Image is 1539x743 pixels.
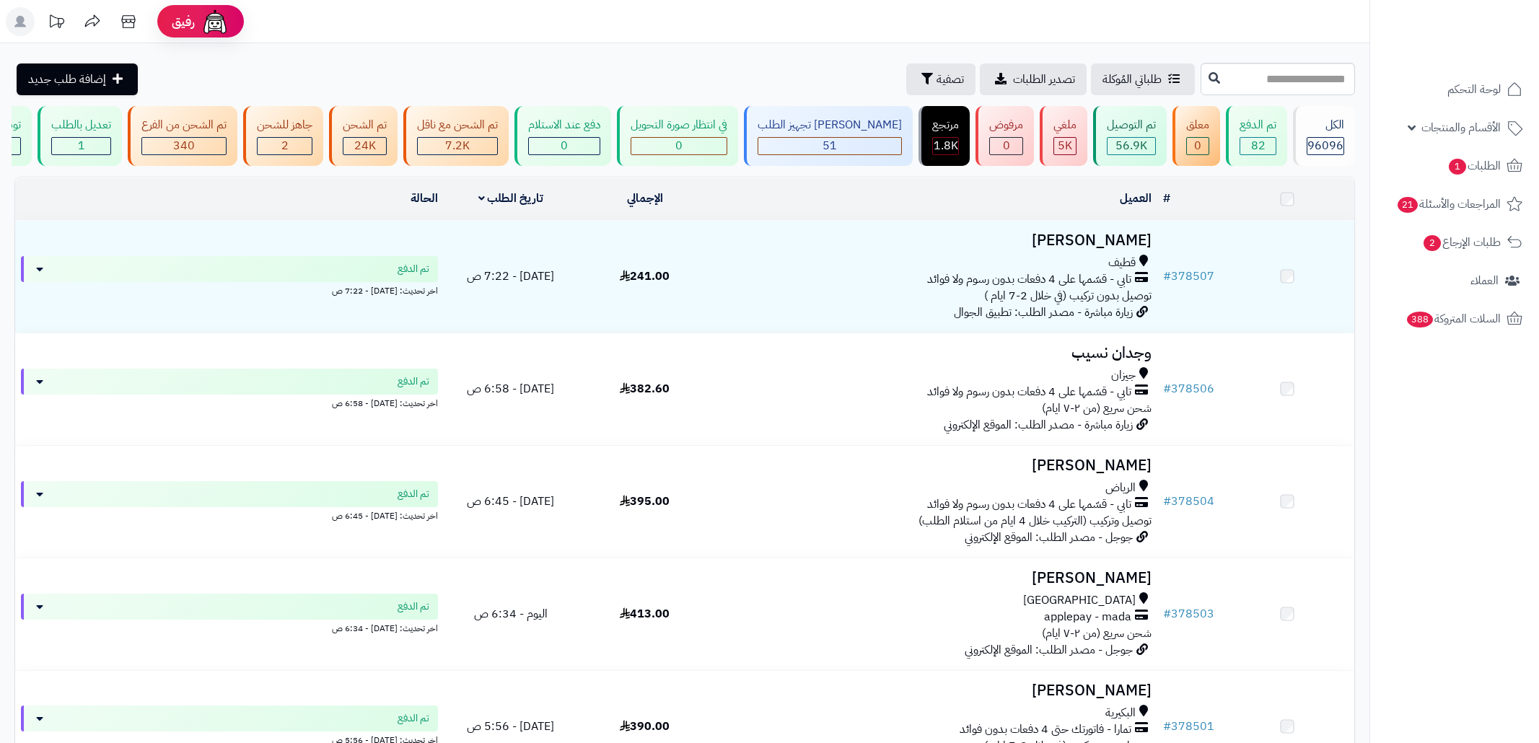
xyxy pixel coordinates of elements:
div: 7222 [418,138,497,154]
span: جيزان [1111,367,1136,384]
span: 395.00 [620,493,670,510]
span: البكيرية [1105,705,1136,721]
h3: [PERSON_NAME] [717,457,1152,474]
button: تصفية [906,63,975,95]
span: تابي - قسّمها على 4 دفعات بدون رسوم ولا فوائد [927,271,1131,288]
span: الأقسام والمنتجات [1421,118,1501,138]
span: 1 [78,137,85,154]
span: المراجعات والأسئلة [1396,194,1501,214]
span: زيارة مباشرة - مصدر الطلب: الموقع الإلكتروني [944,416,1133,434]
a: طلبات الإرجاع2 [1379,225,1530,260]
a: # [1163,190,1170,207]
span: تم الدفع [398,374,429,389]
div: مرفوض [989,117,1023,133]
a: تاريخ الطلب [478,190,544,207]
span: 0 [675,137,683,154]
div: 0 [631,138,727,154]
span: تم الدفع [398,262,429,276]
a: تم الشحن من الفرع 340 [125,106,240,166]
span: 388 [1407,312,1433,327]
a: مرتجع 1.8K [916,106,973,166]
div: اخر تحديث: [DATE] - 7:22 ص [21,282,438,297]
span: السلات المتروكة [1406,309,1501,329]
span: لوحة التحكم [1447,79,1501,100]
span: تم الدفع [398,711,429,726]
span: 2 [281,137,289,154]
span: 56.9K [1115,137,1147,154]
span: تابي - قسّمها على 4 دفعات بدون رسوم ولا فوائد [927,496,1131,513]
span: # [1163,493,1171,510]
a: تحديثات المنصة [38,7,74,40]
a: #378506 [1163,380,1214,397]
span: تم الدفع [398,487,429,501]
div: [PERSON_NAME] تجهيز الطلب [758,117,902,133]
span: [DATE] - 7:22 ص [467,268,554,285]
span: شحن سريع (من ٢-٧ ايام) [1042,400,1152,417]
div: معلق [1186,117,1209,133]
span: 5K [1058,137,1072,154]
span: # [1163,380,1171,397]
span: [DATE] - 6:45 ص [467,493,554,510]
span: 21 [1398,197,1418,213]
span: شحن سريع (من ٢-٧ ايام) [1042,625,1152,642]
span: جوجل - مصدر الطلب: الموقع الإلكتروني [965,529,1133,546]
span: الرياض [1105,480,1136,496]
span: 340 [173,137,195,154]
img: ai-face.png [201,7,229,36]
span: طلبات الإرجاع [1422,232,1501,252]
div: 340 [142,138,226,154]
a: #378503 [1163,605,1214,623]
a: السلات المتروكة388 [1379,302,1530,336]
div: 0 [529,138,600,154]
a: الإجمالي [627,190,663,207]
h3: وجدان نسيب [717,345,1152,361]
div: 51 [758,138,901,154]
a: العميل [1120,190,1152,207]
div: جاهز للشحن [257,117,312,133]
span: 382.60 [620,380,670,397]
a: في انتظار صورة التحويل 0 [614,106,741,166]
a: العملاء [1379,263,1530,298]
span: اليوم - 6:34 ص [474,605,548,623]
span: توصيل بدون تركيب (في خلال 2-7 ايام ) [984,287,1152,304]
div: مرتجع [932,117,959,133]
a: الطلبات1 [1379,149,1530,183]
span: 390.00 [620,718,670,735]
span: 7.2K [445,137,470,154]
a: دفع عند الاستلام 0 [512,106,614,166]
div: 1 [52,138,110,154]
div: 0 [1187,138,1209,154]
a: #378504 [1163,493,1214,510]
span: 24K [354,137,376,154]
div: اخر تحديث: [DATE] - 6:45 ص [21,507,438,522]
div: اخر تحديث: [DATE] - 6:58 ص [21,395,438,410]
a: معلق 0 [1170,106,1223,166]
div: تم الشحن مع ناقل [417,117,498,133]
span: تصفية [937,71,964,88]
span: # [1163,268,1171,285]
span: إضافة طلب جديد [28,71,106,88]
span: الطلبات [1447,156,1501,176]
div: تعديل بالطلب [51,117,111,133]
div: تم الشحن من الفرع [141,117,227,133]
h3: [PERSON_NAME] [717,232,1152,249]
span: # [1163,605,1171,623]
a: تم الشحن 24K [326,106,400,166]
span: طلباتي المُوكلة [1102,71,1162,88]
span: 0 [1003,137,1010,154]
div: 2 [258,138,312,154]
div: تم الشحن [343,117,387,133]
a: #378507 [1163,268,1214,285]
span: # [1163,718,1171,735]
div: اخر تحديث: [DATE] - 6:34 ص [21,620,438,635]
span: 1 [1449,159,1466,175]
span: applepay - mada [1044,609,1131,625]
a: #378501 [1163,718,1214,735]
span: 241.00 [620,268,670,285]
span: [DATE] - 6:58 ص [467,380,554,397]
span: زيارة مباشرة - مصدر الطلب: تطبيق الجوال [954,304,1133,321]
a: لوحة التحكم [1379,72,1530,107]
span: 0 [561,137,568,154]
div: الكل [1307,117,1344,133]
span: 413.00 [620,605,670,623]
